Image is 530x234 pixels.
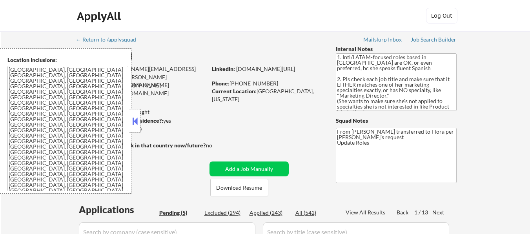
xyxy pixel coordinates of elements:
[363,36,403,44] a: Mailslurp Inbox
[336,117,457,125] div: Squad Notes
[212,87,323,103] div: [GEOGRAPHIC_DATA], [US_STATE]
[295,209,335,217] div: All (542)
[77,9,123,23] div: ApplyAll
[432,209,445,216] div: Next
[76,125,207,133] div: $140,000
[346,209,388,216] div: View All Results
[76,51,238,61] div: [PERSON_NAME]
[250,209,289,217] div: Applied (243)
[159,209,199,217] div: Pending (5)
[204,209,244,217] div: Excluded (294)
[411,36,457,44] a: Job Search Builder
[414,209,432,216] div: 1 / 13
[79,205,157,214] div: Applications
[209,161,289,176] button: Add a Job Manually
[363,37,403,42] div: Mailslurp Inbox
[76,142,207,149] strong: Will need Visa to work in that country now/future?:
[76,108,207,116] div: 242 sent / 345 bought
[76,82,207,97] div: [PERSON_NAME][EMAIL_ADDRESS][DOMAIN_NAME]
[206,141,228,149] div: no
[336,45,457,53] div: Internal Notes
[7,56,128,64] div: Location Inclusions:
[212,88,257,94] strong: Current Location:
[426,8,457,24] button: Log Out
[77,65,207,80] div: [PERSON_NAME][EMAIL_ADDRESS][DOMAIN_NAME]
[76,36,144,44] a: ← Return to /applysquad
[411,37,457,42] div: Job Search Builder
[236,65,295,72] a: [DOMAIN_NAME][URL]
[210,179,268,196] button: Download Resume
[212,65,235,72] strong: LinkedIn:
[76,37,144,42] div: ← Return to /applysquad
[212,80,229,87] strong: Phone:
[397,209,409,216] div: Back
[77,73,207,89] div: [PERSON_NAME][EMAIL_ADDRESS][DOMAIN_NAME]
[212,80,323,87] div: [PHONE_NUMBER]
